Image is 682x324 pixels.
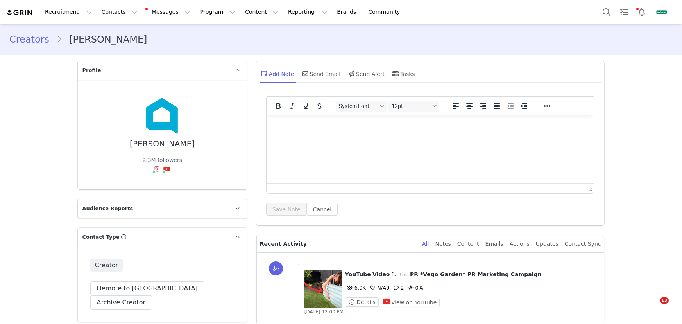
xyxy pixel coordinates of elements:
div: Send Email [301,64,341,83]
button: Bold [272,101,285,112]
button: Decrease indent [504,101,517,112]
img: c51fee85-bd5d-4047-af79-abc1a4f15e8d.jpg [139,92,186,139]
button: Program [195,3,240,21]
img: 15bafd44-9bb5-429c-8f18-59fefa57bfa9.jpg [655,6,668,18]
span: N/A [368,285,386,291]
a: Creators [9,32,56,47]
button: Increase indent [517,101,531,112]
button: Font sizes [388,101,439,112]
div: [PERSON_NAME] [130,139,195,148]
div: Notes [435,235,451,253]
div: Tasks [391,64,415,83]
button: Details [345,297,379,307]
button: Justify [490,101,503,112]
button: Search [598,3,615,21]
span: 13 [660,297,669,304]
div: All [422,235,429,253]
a: Tasks [616,3,633,21]
div: Content [457,235,479,253]
span: 12pt [392,103,430,109]
img: grin logo [6,9,34,16]
button: Align center [463,101,476,112]
span: System Font [339,103,377,109]
span: Audience Reports [82,205,133,212]
p: ⁨ ⁩ ⁨ ⁩ for the ⁨ ⁩ [345,270,585,279]
button: Align right [476,101,490,112]
span: Video [372,271,390,277]
a: Community [364,3,408,21]
button: Cancel [307,203,338,216]
button: Save Note [266,203,307,216]
button: Demote to [GEOGRAPHIC_DATA] [90,281,204,295]
button: Fonts [336,101,387,112]
button: Content [240,3,283,21]
div: 2.3M followers [142,156,182,164]
button: Recruitment [40,3,97,21]
button: Strikethrough [313,101,326,112]
button: Align left [449,101,462,112]
span: 6.9K [345,285,366,291]
button: Italic [285,101,299,112]
iframe: Intercom live chat [644,297,662,316]
button: Notifications [633,3,650,21]
button: Reveal or hide additional toolbar items [541,101,554,112]
img: instagram.svg [154,166,160,172]
button: Messages [142,3,195,21]
span: PR *Vego Garden* PR Marketing Campaign [410,271,541,277]
span: 2 [391,285,404,291]
button: Reporting [283,3,332,21]
button: Profile [651,6,676,18]
span: Creator [90,259,123,272]
div: Actions [510,235,530,253]
span: 0 [368,285,389,291]
div: Add Note [260,64,294,83]
div: Updates [536,235,558,253]
span: 0% [406,285,424,291]
a: View on YouTube [379,299,440,305]
p: Recent Activity [260,235,416,252]
iframe: Rich Text Area [267,115,594,183]
button: Underline [299,101,312,112]
a: Brands [332,3,363,21]
span: Contact Type [82,233,120,241]
button: Archive Creator [90,295,152,310]
div: Send Alert [347,64,385,83]
button: View on YouTube [379,298,440,307]
span: YouTube [345,271,371,277]
div: Contact Sync [565,235,601,253]
div: Press the Up and Down arrow keys to resize the editor. [585,184,594,193]
button: Contacts [97,3,142,21]
span: [DATE] 12:00 PM [304,309,344,315]
span: Profile [82,67,101,74]
div: Emails [485,235,503,253]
